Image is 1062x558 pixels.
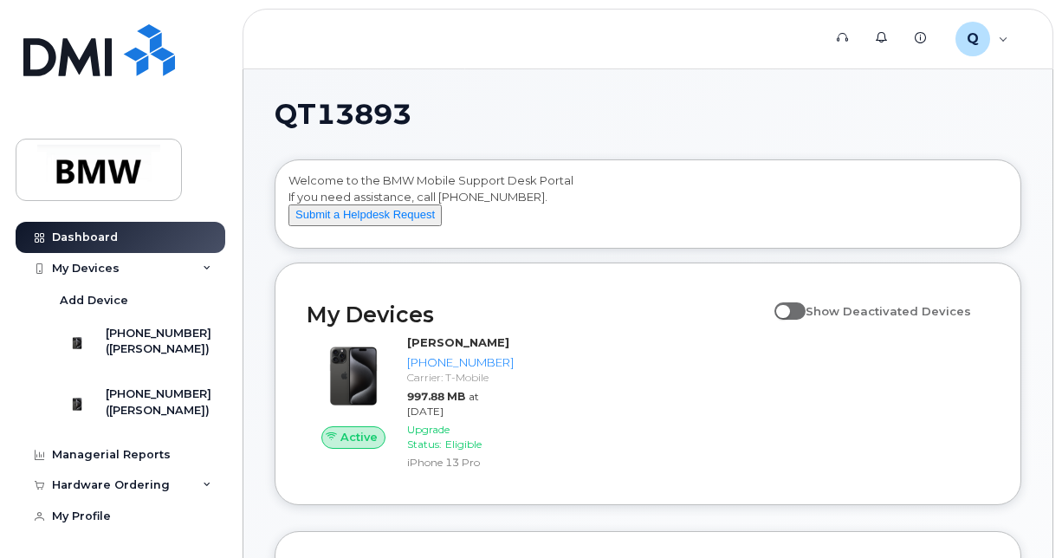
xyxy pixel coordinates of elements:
h2: My Devices [307,302,766,328]
img: iPhone_15_Pro_Black.png [321,343,386,409]
div: Welcome to the BMW Mobile Support Desk Portal If you need assistance, call [PHONE_NUMBER]. [288,172,1007,242]
a: Active[PERSON_NAME][PHONE_NUMBER]Carrier: T-Mobile997.88 MBat [DATE]Upgrade Status:EligibleiPhone... [307,334,521,473]
a: Submit a Helpdesk Request [288,207,442,221]
div: iPhone 13 Pro [407,455,514,470]
div: [PHONE_NUMBER] [407,354,514,371]
input: Show Deactivated Devices [774,295,788,308]
span: Upgrade Status: [407,423,450,451]
button: Submit a Helpdesk Request [288,204,442,226]
div: Carrier: T-Mobile [407,370,514,385]
strong: [PERSON_NAME] [407,335,509,349]
span: QT13893 [275,101,411,127]
span: Eligible [445,438,482,451]
span: 997.88 MB [407,390,465,403]
span: at [DATE] [407,390,479,418]
span: Show Deactivated Devices [806,304,971,318]
span: Active [340,429,378,445]
iframe: Messenger Launcher [987,483,1049,545]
